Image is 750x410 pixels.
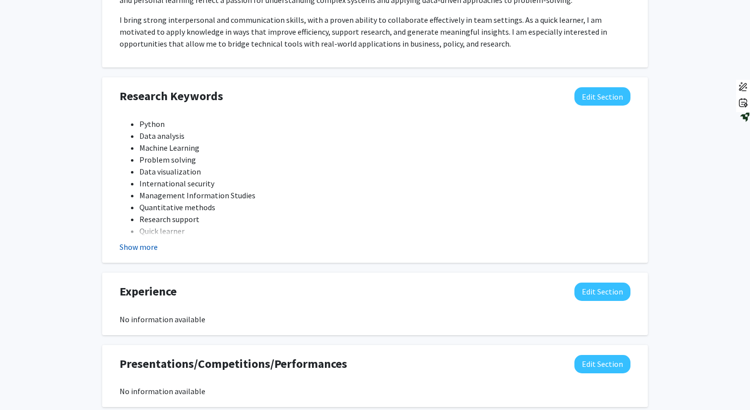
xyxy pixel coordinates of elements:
[139,166,630,177] li: Data visualization
[120,241,158,253] button: Show more
[139,225,630,237] li: Quick learner
[574,283,630,301] button: Edit Experience
[120,14,630,50] p: I bring strong interpersonal and communication skills, with a proven ability to collaborate effec...
[139,142,630,154] li: Machine Learning
[120,283,177,300] span: Experience
[139,201,630,213] li: Quantitative methods
[574,87,630,106] button: Edit Research Keywords
[139,189,630,201] li: Management Information Studies
[139,154,630,166] li: Problem solving
[120,355,347,373] span: Presentations/Competitions/Performances
[574,355,630,373] button: Edit Presentations/Competitions/Performances
[120,87,223,105] span: Research Keywords
[139,118,630,130] li: Python
[139,130,630,142] li: Data analysis
[7,365,42,403] iframe: Chat
[139,213,630,225] li: Research support
[120,385,630,397] div: No information available
[120,313,630,325] div: No information available
[139,177,630,189] li: International security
